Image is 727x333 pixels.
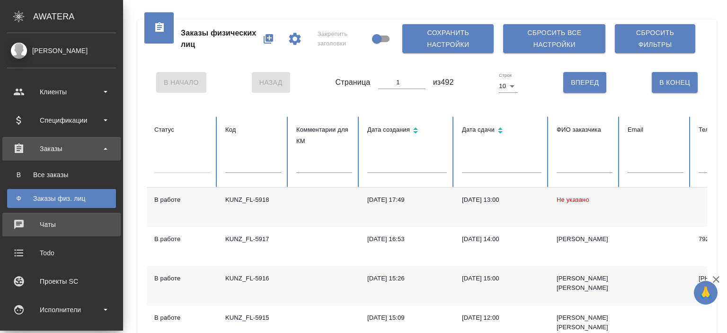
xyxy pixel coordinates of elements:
div: Заказы [7,142,116,156]
span: Сбросить фильтры [622,27,688,50]
div: [DATE] 16:53 [367,234,447,244]
div: В работе [154,195,210,205]
div: [PERSON_NAME] [PERSON_NAME] [557,274,612,293]
div: ФИО заказчика [557,124,612,135]
span: Страница [336,77,371,88]
div: Спецификации [7,113,116,127]
div: Сортировка [367,124,447,138]
button: Сохранить настройки [402,24,494,53]
label: Строк [499,73,512,78]
div: Клиенты [7,85,116,99]
div: Todo [7,246,116,260]
div: В работе [154,274,210,283]
div: AWATERA [33,7,123,26]
a: Todo [2,241,121,265]
div: 10 [499,80,518,93]
div: Код [225,124,281,135]
span: из 492 [433,77,454,88]
div: KUNZ_FL-5916 [225,274,281,283]
div: [PERSON_NAME] [7,45,116,56]
div: Чаты [7,217,116,232]
div: [DATE] 15:26 [367,274,447,283]
span: Не указано [557,196,589,203]
a: ФЗаказы физ. лиц [7,189,116,208]
span: Сохранить настройки [410,27,486,50]
div: Комментарии для КМ [296,124,352,147]
span: 🙏 [698,283,714,303]
a: Чаты [2,213,121,236]
div: В работе [154,234,210,244]
div: Все заказы [12,170,111,180]
div: Статус [154,124,210,135]
button: Сбросить все настройки [503,24,605,53]
div: KUNZ_FL-5917 [225,234,281,244]
button: Сбросить фильтры [615,24,695,53]
div: [PERSON_NAME] [557,234,612,244]
div: [DATE] 17:49 [367,195,447,205]
div: [DATE] 13:00 [462,195,541,205]
div: Заказы физ. лиц [12,194,111,203]
div: [DATE] 15:00 [462,274,541,283]
div: Исполнители [7,303,116,317]
button: Вперед [563,72,606,93]
div: KUNZ_FL-5918 [225,195,281,205]
button: Создать [257,27,280,50]
div: KUNZ_FL-5915 [225,313,281,323]
div: В работе [154,313,210,323]
div: [PERSON_NAME] [PERSON_NAME] [557,313,612,332]
a: Проекты SC [2,270,121,293]
span: Сбросить все настройки [511,27,598,50]
button: В Конец [652,72,698,93]
span: Вперед [571,77,599,89]
span: Заказы физических лиц [181,27,257,50]
a: ВВсе заказы [7,165,116,184]
div: [DATE] 14:00 [462,234,541,244]
button: 🙏 [694,281,718,305]
span: Закрепить заголовки [318,29,368,48]
div: [DATE] 15:09 [367,313,447,323]
div: [DATE] 12:00 [462,313,541,323]
div: Проекты SC [7,274,116,288]
div: Сортировка [462,124,541,138]
span: В Конец [659,77,690,89]
div: Email [628,124,683,135]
